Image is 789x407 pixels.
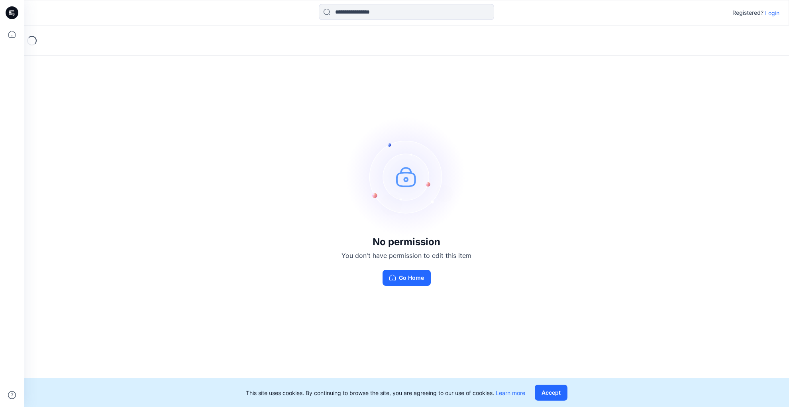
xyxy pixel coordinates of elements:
p: Login [765,9,779,17]
a: Learn more [496,389,525,396]
button: Go Home [383,270,431,286]
img: no-perm.svg [347,117,466,236]
p: You don't have permission to edit this item [342,251,471,260]
p: Registered? [732,8,763,18]
p: This site uses cookies. By continuing to browse the site, you are agreeing to our use of cookies. [246,389,525,397]
button: Accept [535,385,567,401]
h3: No permission [342,236,471,248]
